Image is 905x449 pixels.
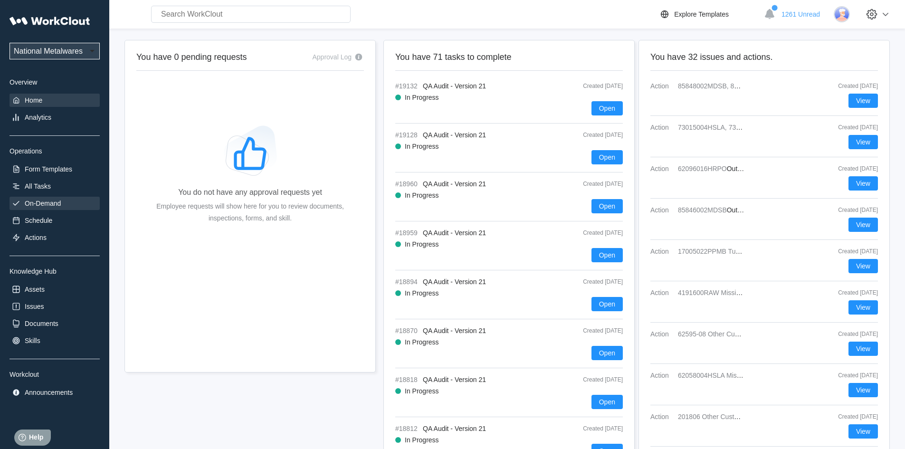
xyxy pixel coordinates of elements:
[708,330,724,338] mark: Other
[405,240,439,248] div: In Progress
[727,165,803,172] span: Out of spec (dimensional)
[834,6,850,22] img: user-3.png
[10,231,100,244] a: Actions
[726,330,786,338] mark: Customer complaint
[650,248,674,255] span: Action
[678,82,779,90] mark: 85848002MDSB, 85849002MDSB
[25,320,58,327] div: Documents
[848,176,878,191] button: View
[152,201,349,224] div: Employee requests will show here for you to review documents, inspections, forms, and skill.
[650,289,674,296] span: Action
[678,165,727,172] mark: 62096016HRPO
[678,372,724,379] mark: 62058004HSLA
[591,346,623,360] button: Open
[659,9,759,20] a: Explore Templates
[856,139,870,145] span: View
[830,413,878,420] div: Created [DATE]
[10,111,100,124] a: Analytics
[561,83,623,89] div: Created [DATE]
[721,413,780,420] mark: Customer complaint
[25,165,72,173] div: Form Templates
[395,180,419,188] span: #18960
[726,372,774,379] mark: Missing Feature
[561,327,623,334] div: Created [DATE]
[848,300,878,315] button: View
[591,199,623,213] button: Open
[856,180,870,187] span: View
[650,124,674,131] span: Action
[561,181,623,187] div: Created [DATE]
[674,10,729,18] div: Explore Templates
[178,188,322,197] div: You do not have any approval requests yet
[599,252,615,258] span: Open
[312,53,352,61] div: Approval Log
[591,248,623,262] button: Open
[650,413,674,420] span: Action
[10,214,100,227] a: Schedule
[10,334,100,347] a: Skills
[395,376,419,383] span: #18818
[151,6,351,23] input: Search WorkClout
[591,101,623,115] button: Open
[848,259,878,273] button: View
[856,304,870,311] span: View
[25,96,42,104] div: Home
[727,206,803,214] span: Out of spec (dimensional)
[423,82,486,90] span: QA Audit - Version 21
[561,132,623,138] div: Created [DATE]
[405,191,439,199] div: In Progress
[728,248,774,255] mark: Tubing/Material
[10,94,100,107] a: Home
[650,372,674,379] span: Action
[25,200,61,207] div: On-Demand
[10,317,100,330] a: Documents
[423,327,486,334] span: QA Audit - Version 21
[561,278,623,285] div: Created [DATE]
[10,283,100,296] a: Assets
[25,234,47,241] div: Actions
[856,428,870,435] span: View
[848,342,878,356] button: View
[599,203,615,210] span: Open
[395,131,419,139] span: #19128
[423,278,486,286] span: QA Audit - Version 21
[721,289,769,296] mark: Missing Feature
[848,383,878,397] button: View
[10,371,100,378] div: Workclout
[848,218,878,232] button: View
[25,286,45,293] div: Assets
[848,424,878,439] button: View
[10,300,100,313] a: Issues
[10,386,100,399] a: Announcements
[10,78,100,86] div: Overview
[599,154,615,161] span: Open
[423,229,486,237] span: QA Audit - Version 21
[830,83,878,89] div: Created [DATE]
[405,436,439,444] div: In Progress
[10,147,100,155] div: Operations
[395,425,419,432] span: #18812
[405,387,439,395] div: In Progress
[591,297,623,311] button: Open
[423,180,486,188] span: QA Audit - Version 21
[405,143,439,150] div: In Progress
[650,52,878,63] h2: You have 32 issues and actions.
[830,372,878,379] div: Created [DATE]
[10,267,100,275] div: Knowledge Hub
[599,301,615,307] span: Open
[856,97,870,104] span: View
[405,338,439,346] div: In Progress
[25,303,44,310] div: Issues
[405,94,439,101] div: In Progress
[830,289,878,296] div: Created [DATE]
[405,289,439,297] div: In Progress
[423,376,486,383] span: QA Audit - Version 21
[561,376,623,383] div: Created [DATE]
[25,114,51,121] div: Analytics
[830,331,878,337] div: Created [DATE]
[561,425,623,432] div: Created [DATE]
[650,206,674,214] span: Action
[781,10,820,18] span: 1261 Unread
[599,399,615,405] span: Open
